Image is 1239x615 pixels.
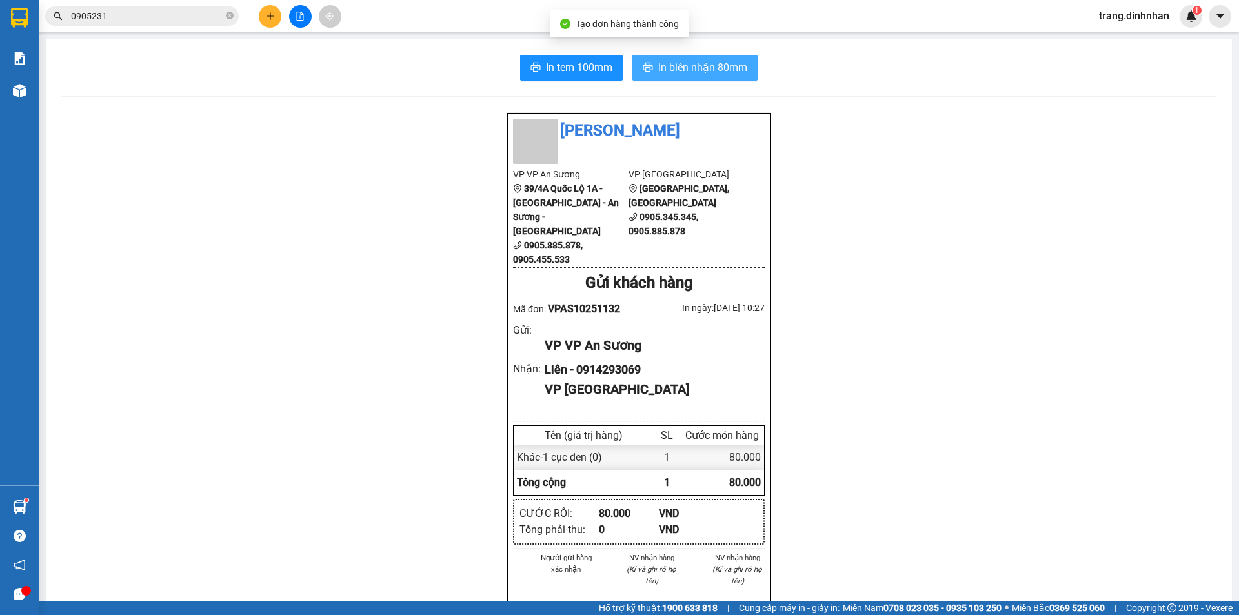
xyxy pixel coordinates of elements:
[517,476,566,489] span: Tổng cộng
[226,12,234,19] span: close-circle
[739,601,840,615] span: Cung cấp máy in - giấy in:
[576,19,679,29] span: Tạo đơn hàng thành công
[545,336,754,356] div: VP VP An Sương
[319,5,341,28] button: aim
[513,183,619,236] b: 39/4A Quốc Lộ 1A - [GEOGRAPHIC_DATA] - An Sương - [GEOGRAPHIC_DATA]
[513,240,583,265] b: 0905.885.878, 0905.455.533
[1214,10,1226,22] span: caret-down
[25,498,28,502] sup: 1
[629,167,744,181] li: VP [GEOGRAPHIC_DATA]
[546,59,612,76] span: In tem 100mm
[658,59,747,76] span: In biên nhận 80mm
[1049,603,1105,613] strong: 0369 525 060
[632,55,758,81] button: printerIn biên nhận 80mm
[729,476,761,489] span: 80.000
[71,9,223,23] input: Tìm tên, số ĐT hoặc mã đơn
[712,565,762,585] i: (Kí và ghi rõ họ tên)
[513,322,545,338] div: Gửi :
[513,271,765,296] div: Gửi khách hàng
[654,445,680,470] div: 1
[625,552,680,563] li: NV nhận hàng
[627,565,676,585] i: (Kí và ghi rõ họ tên)
[6,71,86,152] b: 39/4A Quốc Lộ 1A - [GEOGRAPHIC_DATA] - An Sương - [GEOGRAPHIC_DATA]
[54,12,63,21] span: search
[629,212,698,236] b: 0905.345.345, 0905.885.878
[548,303,620,315] span: VPAS10251132
[599,521,659,538] div: 0
[539,552,594,575] li: Người gửi hàng xác nhận
[680,445,764,470] div: 80.000
[13,52,26,65] img: solution-icon
[519,505,599,521] div: CƯỚC RỒI :
[545,361,754,379] div: Liên - 0914293069
[520,55,623,81] button: printerIn tem 100mm
[517,451,602,463] span: Khác - 1 cục đen (0)
[1012,601,1105,615] span: Miền Bắc
[1089,8,1180,24] span: trang.dinhnhan
[659,521,719,538] div: VND
[658,429,676,441] div: SL
[883,603,1002,613] strong: 0708 023 035 - 0935 103 250
[6,6,187,31] li: [PERSON_NAME]
[629,184,638,193] span: environment
[289,5,312,28] button: file-add
[1193,6,1202,15] sup: 1
[643,62,653,74] span: printer
[513,167,629,181] li: VP VP An Sương
[89,55,172,97] li: VP [GEOGRAPHIC_DATA]
[266,12,275,21] span: plus
[519,521,599,538] div: Tổng phải thu :
[1209,5,1231,28] button: caret-down
[659,505,719,521] div: VND
[1114,601,1116,615] span: |
[1167,603,1176,612] span: copyright
[513,241,522,250] span: phone
[560,19,570,29] span: check-circle
[1194,6,1199,15] span: 1
[11,8,28,28] img: logo-vxr
[14,530,26,542] span: question-circle
[13,500,26,514] img: warehouse-icon
[13,84,26,97] img: warehouse-icon
[517,429,650,441] div: Tên (giá trị hàng)
[662,603,718,613] strong: 1900 633 818
[1005,605,1009,610] span: ⚪️
[325,12,334,21] span: aim
[664,476,670,489] span: 1
[6,72,15,81] span: environment
[1185,10,1197,22] img: icon-new-feature
[599,601,718,615] span: Hỗ trợ kỹ thuật:
[6,55,89,69] li: VP VP An Sương
[683,429,761,441] div: Cước món hàng
[513,184,522,193] span: environment
[513,119,765,143] li: [PERSON_NAME]
[629,212,638,221] span: phone
[629,183,729,208] b: [GEOGRAPHIC_DATA], [GEOGRAPHIC_DATA]
[513,301,639,317] div: Mã đơn:
[296,12,305,21] span: file-add
[727,601,729,615] span: |
[545,379,754,399] div: VP [GEOGRAPHIC_DATA]
[14,588,26,600] span: message
[14,559,26,571] span: notification
[843,601,1002,615] span: Miền Nam
[599,505,659,521] div: 80.000
[226,10,234,23] span: close-circle
[259,5,281,28] button: plus
[639,301,765,315] div: In ngày: [DATE] 10:27
[710,552,765,563] li: NV nhận hàng
[530,62,541,74] span: printer
[513,361,545,377] div: Nhận :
